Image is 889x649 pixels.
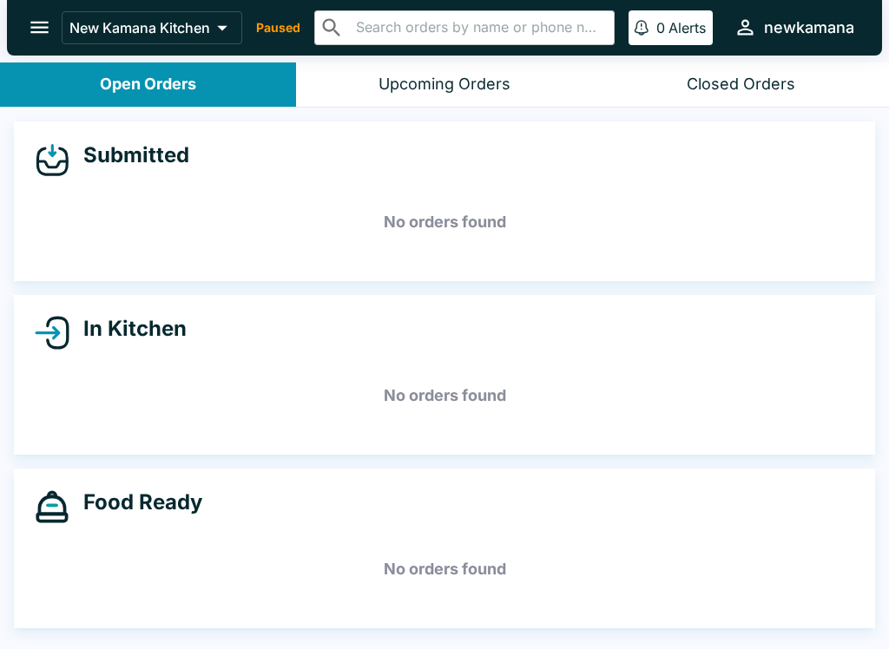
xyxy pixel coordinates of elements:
[687,75,795,95] div: Closed Orders
[62,11,242,44] button: New Kamana Kitchen
[727,9,861,46] button: newkamana
[656,19,665,36] p: 0
[69,316,187,342] h4: In Kitchen
[100,75,196,95] div: Open Orders
[351,16,607,40] input: Search orders by name or phone number
[35,538,854,600] h5: No orders found
[764,17,854,38] div: newkamana
[256,19,300,36] p: Paused
[668,19,706,36] p: Alerts
[69,142,189,168] h4: Submitted
[17,5,62,49] button: open drawer
[379,75,510,95] div: Upcoming Orders
[69,19,210,36] p: New Kamana Kitchen
[35,364,854,427] h5: No orders found
[35,191,854,253] h5: No orders found
[69,489,202,515] h4: Food Ready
